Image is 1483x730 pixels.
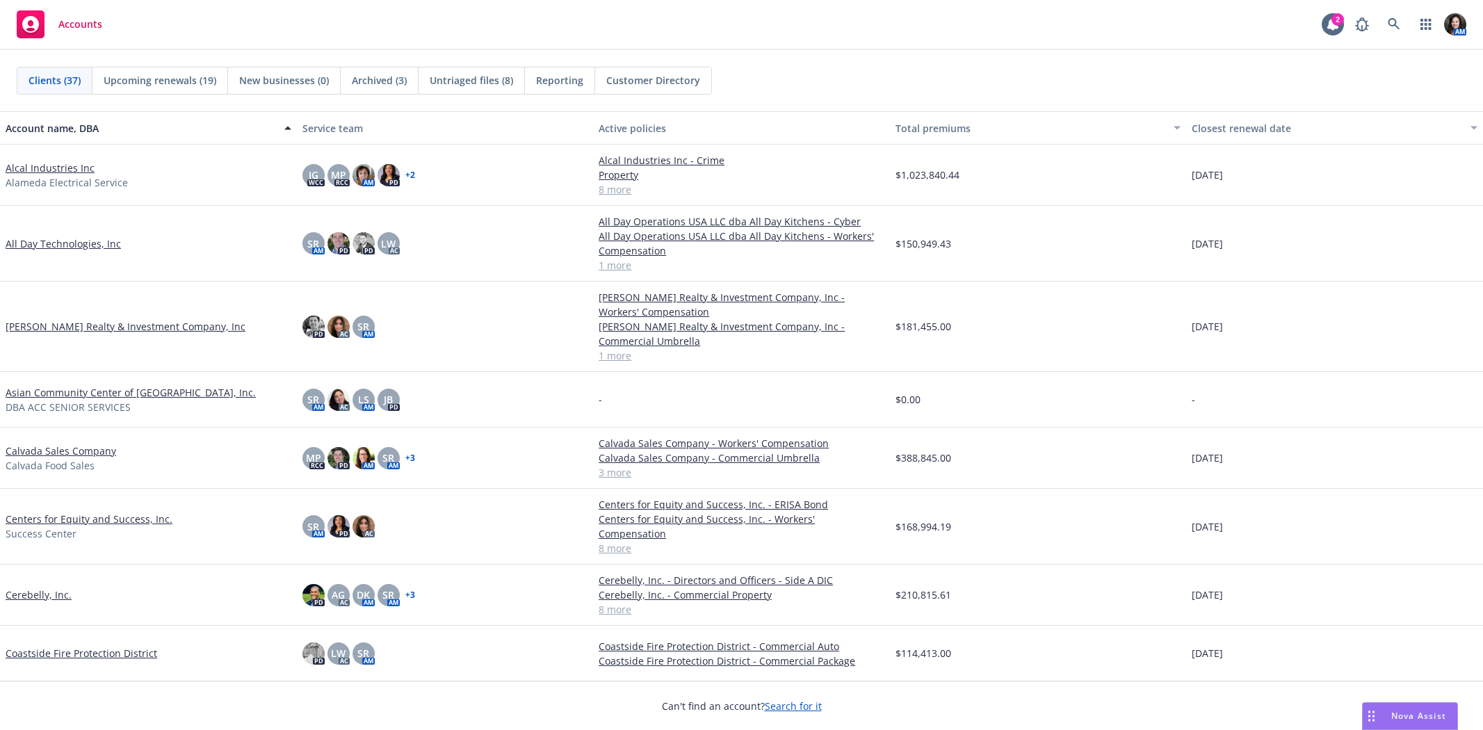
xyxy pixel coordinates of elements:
[11,5,108,44] a: Accounts
[58,19,102,30] span: Accounts
[599,319,884,348] a: [PERSON_NAME] Realty & Investment Company, Inc - Commercial Umbrella
[1192,646,1223,660] span: [DATE]
[593,111,890,145] button: Active policies
[765,699,822,713] a: Search for it
[302,584,325,606] img: photo
[599,541,884,555] a: 8 more
[358,392,369,407] span: LS
[599,587,884,602] a: Cerebelly, Inc. - Commercial Property
[1331,13,1344,26] div: 2
[381,236,396,251] span: LW
[1192,392,1195,407] span: -
[599,229,884,258] a: All Day Operations USA LLC dba All Day Kitchens - Workers' Compensation
[239,73,329,88] span: New businesses (0)
[896,519,951,534] span: $168,994.19
[6,385,256,400] a: Asian Community Center of [GEOGRAPHIC_DATA], Inc.
[896,451,951,465] span: $388,845.00
[1192,587,1223,602] span: [DATE]
[599,497,884,512] a: Centers for Equity and Success, Inc. - ERISA Bond
[430,73,513,88] span: Untriaged files (8)
[104,73,216,88] span: Upcoming renewals (19)
[1391,710,1446,722] span: Nova Assist
[1192,519,1223,534] span: [DATE]
[536,73,583,88] span: Reporting
[6,121,276,136] div: Account name, DBA
[405,591,415,599] a: + 3
[357,646,369,660] span: SR
[896,392,921,407] span: $0.00
[599,258,884,273] a: 1 more
[1412,10,1440,38] a: Switch app
[6,646,157,660] a: Coastside Fire Protection District
[1348,10,1376,38] a: Report a Bug
[1192,319,1223,334] span: [DATE]
[309,168,318,182] span: JG
[1186,111,1483,145] button: Closest renewal date
[331,168,346,182] span: MP
[896,587,951,602] span: $210,815.61
[302,121,588,136] div: Service team
[352,73,407,88] span: Archived (3)
[1192,121,1462,136] div: Closest renewal date
[896,121,1166,136] div: Total premiums
[29,73,81,88] span: Clients (37)
[599,639,884,654] a: Coastside Fire Protection District - Commercial Auto
[1192,168,1223,182] span: [DATE]
[307,519,319,534] span: SR
[599,214,884,229] a: All Day Operations USA LLC dba All Day Kitchens - Cyber
[1380,10,1408,38] a: Search
[384,392,393,407] span: JB
[606,73,700,88] span: Customer Directory
[599,436,884,451] a: Calvada Sales Company - Workers' Compensation
[599,392,602,407] span: -
[357,319,369,334] span: SR
[599,153,884,168] a: Alcal Industries Inc - Crime
[6,161,95,175] a: Alcal Industries Inc
[599,654,884,668] a: Coastside Fire Protection District - Commercial Package
[599,451,884,465] a: Calvada Sales Company - Commercial Umbrella
[327,515,350,537] img: photo
[6,236,121,251] a: All Day Technologies, Inc
[382,451,394,465] span: SR
[1192,451,1223,465] span: [DATE]
[327,316,350,338] img: photo
[6,319,245,334] a: [PERSON_NAME] Realty & Investment Company, Inc
[307,236,319,251] span: SR
[405,454,415,462] a: + 3
[378,164,400,186] img: photo
[6,587,72,602] a: Cerebelly, Inc.
[1192,236,1223,251] span: [DATE]
[599,602,884,617] a: 8 more
[327,389,350,411] img: photo
[332,587,345,602] span: AG
[352,447,375,469] img: photo
[896,236,951,251] span: $150,949.43
[6,400,131,414] span: DBA ACC SENIOR SERVICES
[896,319,951,334] span: $181,455.00
[6,444,116,458] a: Calvada Sales Company
[599,348,884,363] a: 1 more
[599,512,884,541] a: Centers for Equity and Success, Inc. - Workers' Compensation
[297,111,594,145] button: Service team
[357,587,370,602] span: DK
[599,168,884,182] a: Property
[896,646,951,660] span: $114,413.00
[382,587,394,602] span: SR
[599,182,884,197] a: 8 more
[352,232,375,254] img: photo
[302,642,325,665] img: photo
[1363,703,1380,729] div: Drag to move
[599,573,884,587] a: Cerebelly, Inc. - Directors and Officers - Side A DIC
[6,175,128,190] span: Alameda Electrical Service
[352,164,375,186] img: photo
[302,316,325,338] img: photo
[1444,13,1466,35] img: photo
[662,699,822,713] span: Can't find an account?
[890,111,1187,145] button: Total premiums
[6,526,76,541] span: Success Center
